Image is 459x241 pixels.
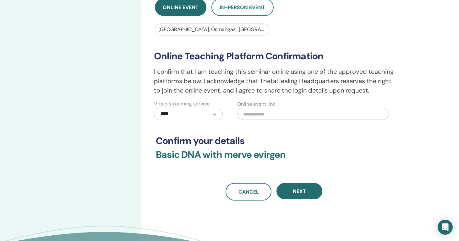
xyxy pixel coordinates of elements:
p: I confirm that I am teaching this seminar online using one of the approved teaching platforms bel... [154,67,394,95]
div: Open Intercom Messenger [438,220,453,235]
span: Online Event [163,4,199,11]
h3: Online Teaching Platform Confirmation [154,51,394,62]
span: In-Person Event [220,4,265,11]
h3: Basic DNA with merve evirgen [156,149,392,168]
button: Next [276,183,322,199]
label: Video streaming service [154,100,210,108]
label: Online event link [237,100,275,108]
h3: Confirm your details [156,135,392,147]
span: Cancel [238,189,259,195]
a: Cancel [226,183,271,201]
span: Next [293,188,306,195]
